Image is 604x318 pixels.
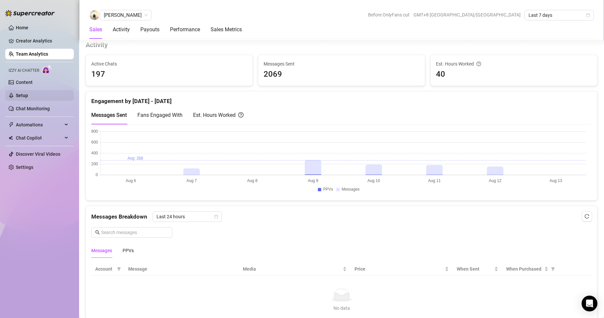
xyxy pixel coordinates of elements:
div: Messages Breakdown [91,211,592,222]
img: AI Chatter [42,65,52,74]
span: Messages Sent [264,60,419,67]
span: 40 [436,68,592,81]
span: Active Chats [91,60,247,67]
span: thunderbolt [9,122,14,127]
th: Media [239,263,351,276]
div: Engagement by [DATE] - [DATE] [91,92,592,106]
span: filter [551,267,555,271]
a: Chat Monitoring [16,106,50,111]
span: Izzy AI Chatter [9,67,39,74]
div: Sales [89,26,102,34]
span: When Sent [457,265,493,273]
span: Fans Engaged With [137,112,183,118]
span: Before OnlyFans cut [368,10,410,20]
a: Home [16,25,28,30]
span: Chat Copilot [16,133,63,143]
a: Creator Analytics [16,36,69,46]
span: Automations [16,119,63,130]
span: reload [585,214,589,219]
div: Messages [91,247,112,254]
div: Performance [170,26,200,34]
div: Open Intercom Messenger [582,296,597,311]
div: Sales Metrics [211,26,242,34]
span: Last 7 days [529,10,590,20]
div: PPVs [123,247,134,254]
span: calendar [586,13,590,17]
th: When Purchased [502,263,558,276]
span: calendar [214,215,218,219]
a: Discover Viral Videos [16,151,60,157]
th: Price [351,263,453,276]
span: question-circle [238,111,244,119]
div: Activity [113,26,130,34]
a: Settings [16,165,33,170]
span: filter [117,267,121,271]
div: Est. Hours Worked [193,111,244,119]
span: Last 24 hours [157,212,218,222]
div: No data [98,305,585,312]
span: Media [243,265,341,273]
img: Adam Bautista [90,10,100,20]
span: 2069 [264,68,419,81]
span: Adam Bautista [104,10,148,20]
img: Chat Copilot [9,136,13,140]
div: Est. Hours Worked [436,60,592,67]
span: filter [550,264,556,274]
span: Messages Sent [91,112,127,118]
img: logo-BBDzfeDw.svg [5,10,55,16]
div: Payouts [140,26,159,34]
span: GMT+8 [GEOGRAPHIC_DATA]/[GEOGRAPHIC_DATA] [414,10,521,20]
a: Team Analytics [16,51,48,57]
a: Content [16,80,33,85]
span: search [95,230,100,235]
span: question-circle [476,60,481,67]
span: Account [95,265,114,273]
th: Message [124,263,239,276]
h4: Activity [86,40,597,49]
th: When Sent [453,263,502,276]
input: Search messages [101,229,168,236]
span: Price [355,265,444,273]
a: Setup [16,93,28,98]
span: filter [116,264,122,274]
span: When Purchased [506,265,543,273]
span: 197 [91,68,247,81]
